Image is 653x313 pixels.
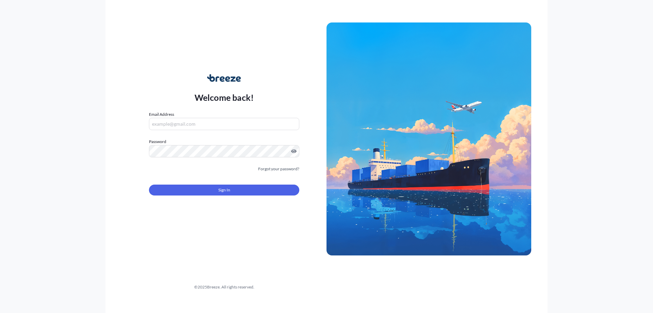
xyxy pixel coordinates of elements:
label: Email Address [149,111,174,118]
label: Password [149,138,299,145]
p: Welcome back! [195,92,254,103]
img: Ship illustration [326,22,531,255]
a: Forgot your password? [258,166,299,172]
div: © 2025 Breeze. All rights reserved. [122,284,326,291]
button: Sign In [149,185,299,195]
button: Show password [291,148,297,154]
span: Sign In [218,187,230,193]
input: example@gmail.com [149,118,299,130]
